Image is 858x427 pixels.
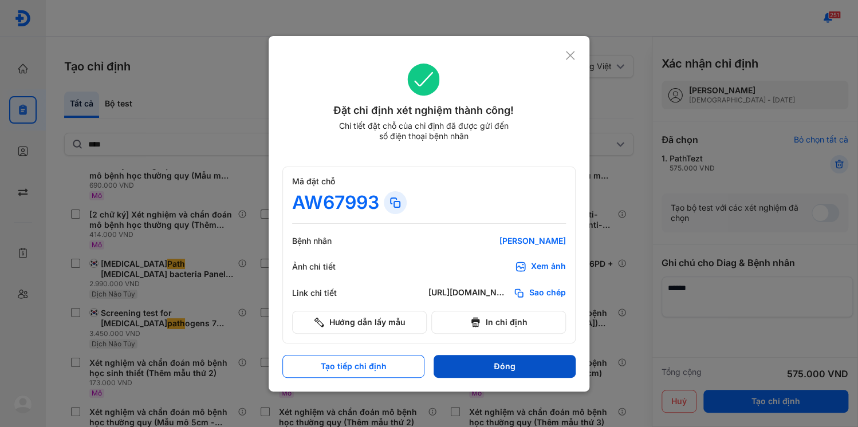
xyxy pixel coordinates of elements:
div: Mã đặt chỗ [292,176,566,187]
div: Bệnh nhân [292,236,361,246]
button: In chỉ định [431,311,566,334]
span: Sao chép [529,287,566,299]
div: [PERSON_NAME] [428,236,566,246]
div: AW67993 [292,191,379,214]
button: Tạo tiếp chỉ định [282,355,424,378]
div: Link chi tiết [292,288,361,298]
button: Hướng dẫn lấy mẫu [292,311,427,334]
div: Xem ảnh [531,261,566,272]
div: Đặt chỉ định xét nghiệm thành công! [282,102,565,118]
div: Chi tiết đặt chỗ của chỉ định đã được gửi đến số điện thoại bệnh nhân [333,121,513,141]
button: Đóng [434,355,576,378]
div: Ảnh chi tiết [292,262,361,272]
div: [URL][DOMAIN_NAME] [428,287,509,299]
